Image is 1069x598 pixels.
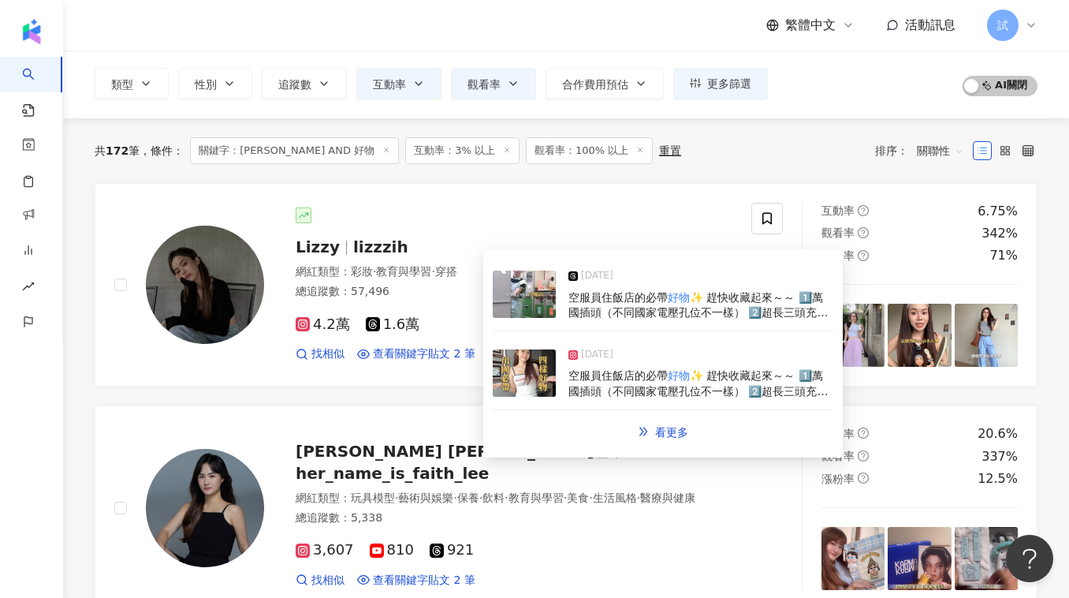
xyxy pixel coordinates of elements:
[589,491,592,504] span: ·
[668,369,690,382] mark: 好物
[546,68,664,99] button: 合作費用預估
[357,346,475,362] a: 查看關鍵字貼文 2 筆
[296,264,732,280] div: 網紅類型 ：
[526,137,653,164] span: 觀看率：100% 以上
[821,204,855,217] span: 互動率
[505,491,508,504] span: ·
[955,527,1019,591] img: post-image
[467,78,501,91] span: 觀看率
[567,491,589,504] span: 美食
[568,291,828,350] span: ✨ 趕快收藏起來～～ 1️⃣萬國插頭（不同國家電壓孔位不一樣） 2️⃣超長三頭充電線（在床上滑手機最舒服） 3️⃣旅行用熱水壺（聽說某些飯店可能會被拿來煮襪子🤣） 4️⃣
[296,346,345,362] a: 找相似
[296,316,350,333] span: 4.2萬
[19,19,44,44] img: logo icon
[353,237,408,256] span: lizzzih
[917,138,964,163] span: 關聯性
[581,347,613,363] span: [DATE]
[640,491,695,504] span: 醫療與健康
[453,491,456,504] span: ·
[296,573,345,589] a: 找相似
[351,491,395,504] span: 玩具模型
[22,271,35,306] span: rise
[858,227,869,238] span: question-circle
[296,542,354,559] span: 3,607
[405,137,520,164] span: 互動率：3% 以上
[451,68,536,99] button: 觀看率
[140,144,184,157] span: 條件 ：
[637,491,640,504] span: ·
[659,144,681,157] div: 重置
[981,448,1018,465] div: 337%
[146,449,264,567] img: KOL Avatar
[278,78,311,91] span: 追蹤數
[989,247,1018,264] div: 71%
[357,573,475,589] a: 查看關鍵字貼文 2 筆
[858,428,869,439] span: question-circle
[821,527,885,591] img: post-image
[435,265,457,278] span: 穿搭
[668,291,690,304] mark: 好物
[785,17,836,34] span: 繁體中文
[373,78,406,91] span: 互動率
[457,491,479,504] span: 保養
[581,268,613,284] span: [DATE]
[564,491,567,504] span: ·
[262,68,347,99] button: 追蹤數
[955,304,1019,368] img: post-image
[190,137,399,164] span: 關鍵字：[PERSON_NAME] AND 好物
[146,226,264,344] img: KOL Avatar
[978,203,1018,220] div: 6.75%
[430,542,474,559] span: 921
[366,316,420,333] span: 1.6萬
[888,527,952,591] img: post-image
[95,183,1037,387] a: KOL AvatarLizzylizzzih網紅類型：彩妝·教育與學習·穿搭總追蹤數：57,4964.2萬1.6萬找相似查看關鍵字貼文 2 筆互動率question-circle6.75%觀看率...
[508,491,564,504] span: 教育與學習
[356,68,441,99] button: 互動率
[398,491,453,504] span: 藝術與娛樂
[673,68,768,99] button: 更多篩選
[95,68,169,99] button: 類型
[311,346,345,362] span: 找相似
[562,78,628,91] span: 合作費用預估
[821,226,855,239] span: 觀看率
[1006,535,1053,582] iframe: Help Scout Beacon - Open
[821,473,855,485] span: 漲粉率
[981,225,1018,242] div: 342%
[373,346,475,362] span: 查看關鍵字貼文 2 筆
[296,510,732,526] div: 總追蹤數 ： 5,338
[178,68,252,99] button: 性別
[351,265,373,278] span: 彩妝
[821,304,885,368] img: post-image
[296,284,732,300] div: 總追蹤數 ： 57,496
[905,17,955,32] span: 活動訊息
[296,237,340,256] span: Lizzy
[373,573,475,589] span: 查看關鍵字貼文 2 筆
[875,138,973,163] div: 排序：
[858,473,869,484] span: question-circle
[479,491,482,504] span: ·
[431,265,434,278] span: ·
[978,470,1018,488] div: 12.5%
[311,573,345,589] span: 找相似
[493,349,556,397] img: post-image
[111,78,133,91] span: 類型
[997,17,1008,34] span: 試
[888,304,952,368] img: post-image
[95,144,140,157] div: 共 筆
[858,205,869,216] span: question-circle
[395,491,398,504] span: ·
[493,271,556,318] img: post-image
[568,369,828,428] span: ✨ 趕快收藏起來～～ 1️⃣萬國插頭（不同國家電壓孔位不一樣） 2️⃣超長三頭充電線（在床上滑手機最舒服） 3️⃣旅行用熱水壺（聽說某些飯店可能會被拿來煮襪子🤣） 4️⃣
[821,249,855,262] span: 漲粉率
[296,464,489,483] span: her_name_is_faith_lee
[858,250,869,261] span: question-circle
[821,450,855,462] span: 觀看率
[638,426,649,437] span: double-right
[482,491,505,504] span: 飲料
[296,442,610,461] span: [PERSON_NAME] [PERSON_NAME]훤
[858,450,869,462] span: question-circle
[296,491,732,506] div: 網紅類型 ：
[593,491,637,504] span: 生活風格
[568,291,668,304] span: 空服員住飯店的必帶
[22,57,54,118] a: search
